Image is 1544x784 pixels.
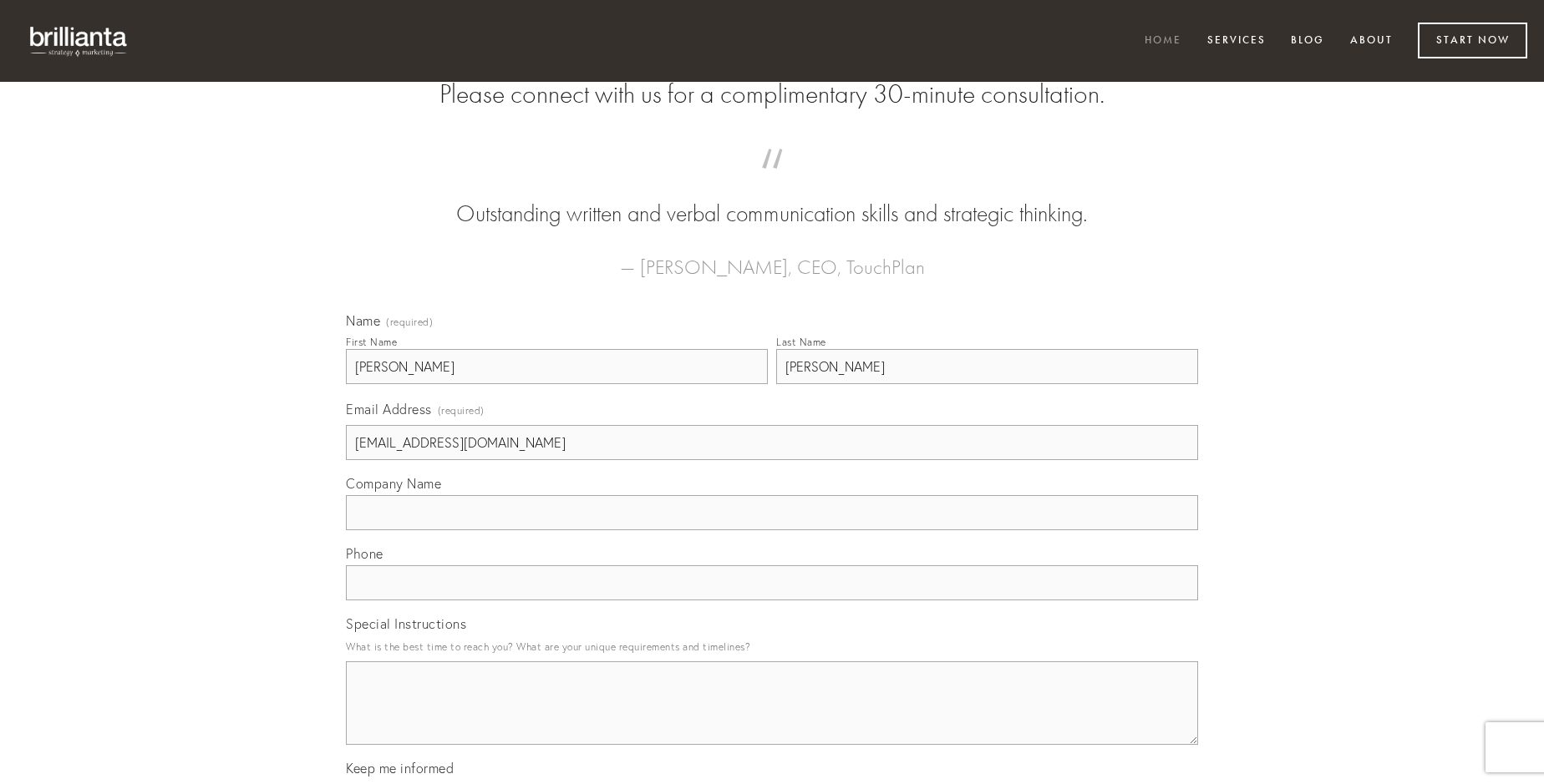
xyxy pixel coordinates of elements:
[438,399,485,422] span: (required)
[1339,28,1404,55] a: About
[346,475,441,492] span: Company Name
[346,615,466,632] span: Special Instructions
[346,760,454,776] span: Keep me informed
[1418,23,1527,58] a: Start Now
[17,17,142,65] img: brillianta - research, strategy, marketing
[346,545,383,562] span: Phone
[346,336,397,348] div: First Name
[373,165,1171,198] span: “
[386,317,433,327] span: (required)
[346,401,432,417] span: Email Address
[1134,28,1192,55] a: Home
[346,78,1198,110] h2: Please connect with us for a complimentary 30-minute consultation.
[373,165,1171,230] blockquote: Outstanding written and verbal communication skills and strategic thinking.
[346,312,380,329] span: Name
[1280,28,1335,55] a: Blog
[776,336,826,348] div: Last Name
[346,635,1198,658] p: What is the best time to reach you? What are your unique requirements and timelines?
[1196,28,1277,55] a: Services
[373,230,1171,284] figcaption: — [PERSON_NAME], CEO, TouchPlan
